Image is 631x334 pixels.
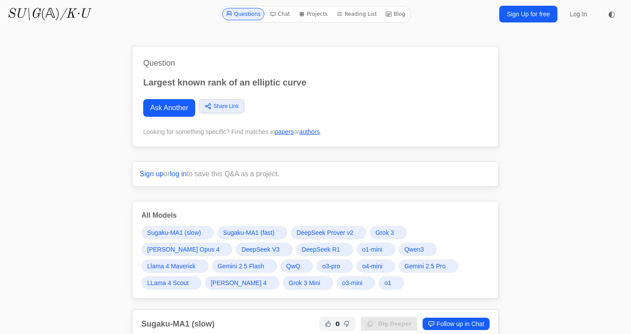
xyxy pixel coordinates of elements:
[297,228,353,237] span: DeepSeek Prover v2
[362,262,382,271] span: o4-mini
[222,8,264,20] a: Questions
[140,169,491,179] p: or to save this Q&A as a project.
[141,243,232,256] a: [PERSON_NAME] Opus 4
[147,245,219,254] span: [PERSON_NAME] Opus 4
[141,276,201,289] a: LLama 4 Scout
[379,276,404,289] a: o1
[296,243,353,256] a: DeepSeek R1
[140,170,163,178] a: Sign up
[211,278,267,287] span: [PERSON_NAME] 4
[60,7,89,21] i: /K·U
[299,128,320,135] a: authors
[362,245,382,254] span: o1-mini
[322,262,340,271] span: o3-pro
[212,260,277,273] a: Gemini 2.5 Flash
[143,127,488,136] div: Looking for something specific? Find matches in or .
[608,10,615,18] span: ◐
[603,5,620,23] button: ◐
[213,102,238,110] span: Share Link
[399,260,458,273] a: Gemini 2.5 Pro
[337,276,375,289] a: o3-mini
[141,260,208,273] a: Llama 4 Maverick
[147,262,196,271] span: Llama 4 Maverick
[143,57,488,69] h1: Question
[382,8,409,20] a: Blog
[316,260,353,273] a: o3-pro
[141,210,490,221] h3: All Models
[275,128,294,135] a: papers
[423,318,490,330] a: Follow up in Chat
[289,278,320,287] span: Grok 3 Mini
[399,243,437,256] a: Qwen3
[564,6,592,22] a: Log In
[342,278,363,287] span: o3-mini
[266,8,293,20] a: Chat
[335,319,340,328] span: 0
[143,99,195,117] a: Ask Another
[223,228,275,237] span: Sugaku-MA1 (fast)
[405,262,445,271] span: Gemini 2.5 Pro
[281,260,313,273] a: QwQ
[236,243,292,256] a: DeepSeek V3
[499,6,557,22] a: Sign Up for free
[205,276,279,289] a: [PERSON_NAME] 4
[375,228,394,237] span: Grok 3
[217,226,287,239] a: Sugaku-MA1 (fast)
[384,278,391,287] span: o1
[333,8,381,20] a: Reading List
[170,170,187,178] a: log in
[370,226,407,239] a: Grok 3
[218,262,264,271] span: Gemini 2.5 Flash
[291,226,366,239] a: DeepSeek Prover v2
[356,260,395,273] a: o4-mini
[7,6,89,22] a: SU\G(𝔸)/K·U
[405,245,424,254] span: Qwen3
[141,318,215,330] h2: Sugaku-MA1 (slow)
[147,278,189,287] span: LLama 4 Scout
[141,226,214,239] a: Sugaku-MA1 (slow)
[143,76,488,89] p: Largest known rank of an elliptic curve
[7,7,41,21] i: SU\G
[241,245,279,254] span: DeepSeek V3
[302,245,340,254] span: DeepSeek R1
[147,228,201,237] span: Sugaku-MA1 (slow)
[283,276,333,289] a: Grok 3 Mini
[341,319,352,329] button: Not Helpful
[286,262,301,271] span: QwQ
[323,319,334,329] button: Helpful
[356,243,395,256] a: o1-mini
[295,8,331,20] a: Projects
